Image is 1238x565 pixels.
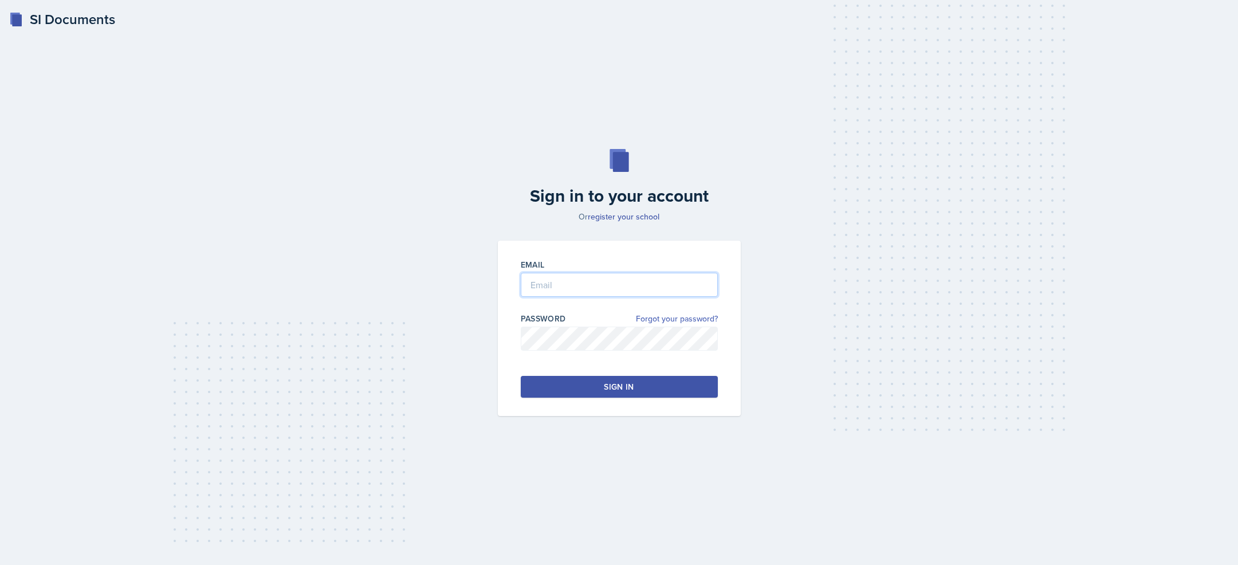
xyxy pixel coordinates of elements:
label: Email [521,259,545,270]
a: SI Documents [9,9,115,30]
h2: Sign in to your account [491,186,748,206]
button: Sign in [521,376,718,398]
div: Sign in [604,381,634,393]
label: Password [521,313,566,324]
input: Email [521,273,718,297]
a: register your school [588,211,659,222]
a: Forgot your password? [636,313,718,325]
p: Or [491,211,748,222]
